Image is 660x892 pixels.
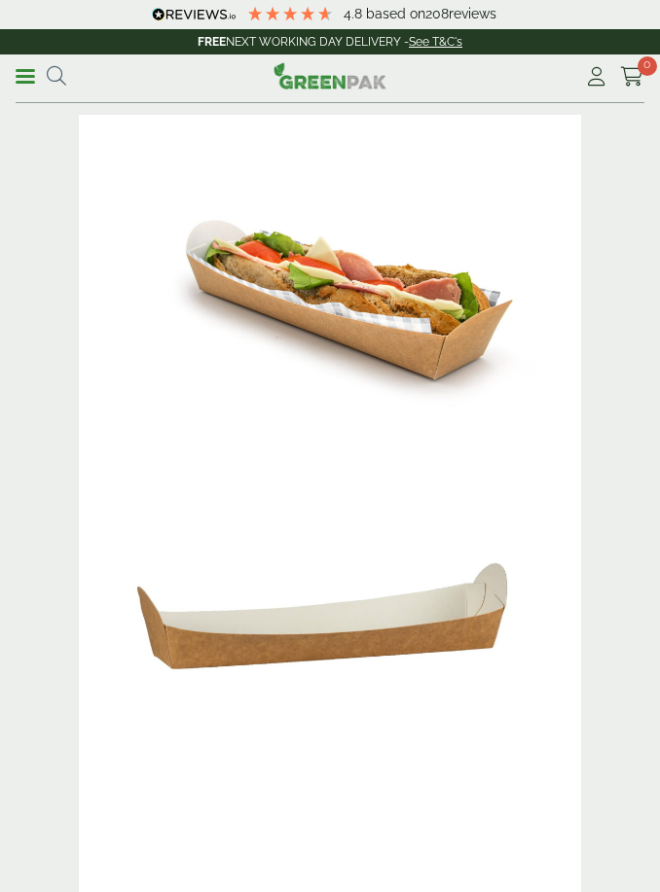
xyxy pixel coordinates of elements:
[425,6,449,21] span: 208
[638,56,657,76] span: 0
[198,35,226,49] strong: FREE
[409,35,462,49] a: See T&C's
[274,62,386,89] img: GreenPak Supplies
[79,449,581,784] img: Compostable Kraft Baguette Tray 0
[584,67,608,87] i: My Account
[246,5,334,22] div: 4.79 Stars
[620,62,644,91] a: 0
[344,6,366,21] span: 4.8
[366,6,425,21] span: Based on
[79,115,581,449] img: Baguette Tray
[449,6,496,21] span: reviews
[152,8,237,21] img: REVIEWS.io
[620,67,644,87] i: Cart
